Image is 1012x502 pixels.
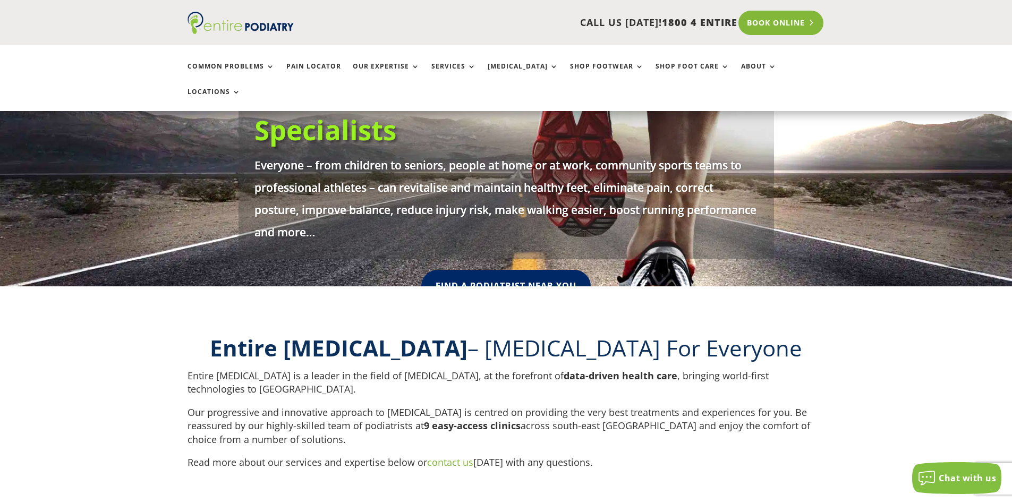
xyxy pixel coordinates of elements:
[188,333,825,369] h2: – [MEDICAL_DATA] For Everyone
[488,63,558,86] a: [MEDICAL_DATA]
[188,63,275,86] a: Common Problems
[421,270,591,302] a: Find A Podiatrist Near You
[188,88,241,111] a: Locations
[912,462,1001,494] button: Chat with us
[286,63,341,86] a: Pain Locator
[254,154,758,243] p: Everyone – from children to seniors, people at home or at work, community sports teams to profess...
[662,16,737,29] span: 1800 4 ENTIRE
[188,369,825,406] p: Entire [MEDICAL_DATA] is a leader in the field of [MEDICAL_DATA], at the forefront of , bringing ...
[254,35,719,148] a: South-[GEOGRAPHIC_DATA]'s Foot, Ankle & [MEDICAL_DATA] Health Specialists
[424,419,521,432] strong: 9 easy-access clinics
[656,63,729,86] a: Shop Foot Care
[427,456,473,469] a: contact us
[188,25,294,36] a: Entire Podiatry
[188,406,825,456] p: Our progressive and innovative approach to [MEDICAL_DATA] is centred on providing the very best t...
[570,63,644,86] a: Shop Footwear
[353,63,420,86] a: Our Expertise
[188,12,294,34] img: logo (1)
[564,369,677,382] strong: data-driven health care
[939,472,996,484] span: Chat with us
[188,456,825,479] p: Read more about our services and expertise below or [DATE] with any questions.
[738,11,824,35] a: Book Online
[741,63,777,86] a: About
[431,63,476,86] a: Services
[210,333,467,363] b: Entire [MEDICAL_DATA]
[335,16,737,30] p: CALL US [DATE]!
